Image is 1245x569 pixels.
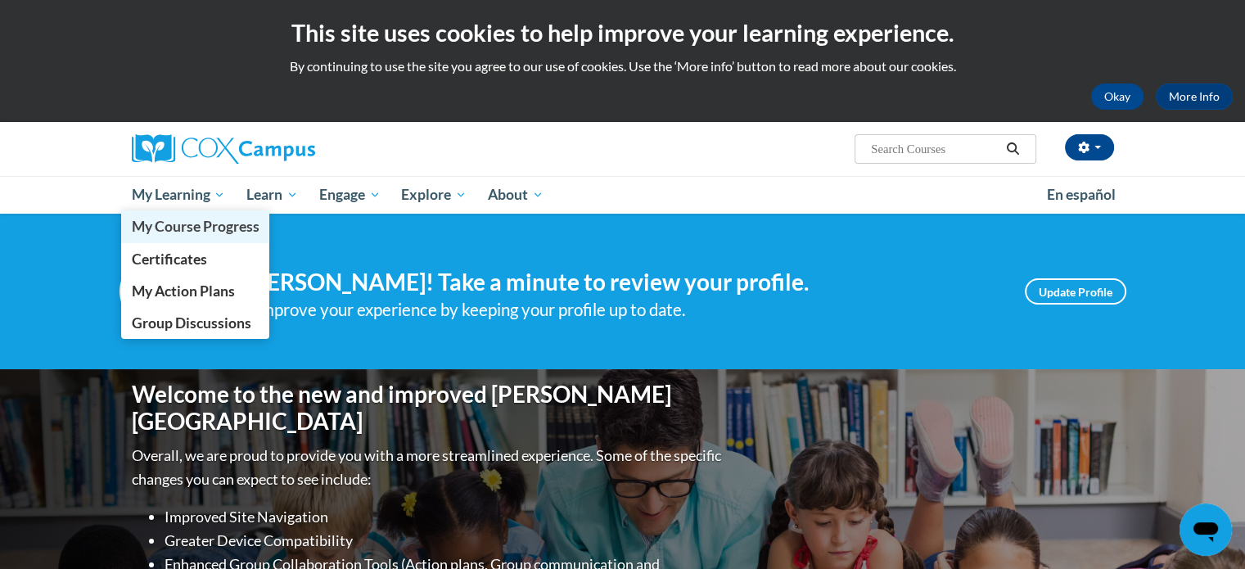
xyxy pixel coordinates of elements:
li: Greater Device Compatibility [165,529,725,553]
a: Group Discussions [121,307,270,339]
h1: Welcome to the new and improved [PERSON_NAME][GEOGRAPHIC_DATA] [132,381,725,436]
li: Improved Site Navigation [165,505,725,529]
span: My Course Progress [131,218,259,235]
a: About [477,176,554,214]
a: Update Profile [1025,278,1126,305]
h2: This site uses cookies to help improve your learning experience. [12,16,1233,49]
button: Account Settings [1065,134,1114,160]
a: Engage [309,176,391,214]
a: Certificates [121,243,270,275]
div: Main menu [107,176,1139,214]
a: My Course Progress [121,210,270,242]
button: Search [1000,139,1025,159]
iframe: Button to launch messaging window [1180,504,1232,556]
img: Cox Campus [132,134,315,164]
span: Certificates [131,251,206,268]
span: En español [1047,186,1116,203]
a: My Learning [121,176,237,214]
p: By continuing to use the site you agree to our use of cookies. Use the ‘More info’ button to read... [12,57,1233,75]
p: Overall, we are proud to provide you with a more streamlined experience. Some of the specific cha... [132,444,725,491]
span: Engage [319,185,381,205]
button: Okay [1091,84,1144,110]
span: My Learning [131,185,225,205]
span: Group Discussions [131,314,250,332]
input: Search Courses [869,139,1000,159]
span: Learn [246,185,298,205]
img: Profile Image [120,255,193,328]
a: More Info [1156,84,1233,110]
a: En español [1036,178,1126,212]
a: Cox Campus [132,134,443,164]
h4: Hi [PERSON_NAME]! Take a minute to review your profile. [218,269,1000,296]
a: Learn [236,176,309,214]
span: Explore [401,185,467,205]
span: My Action Plans [131,282,234,300]
a: My Action Plans [121,275,270,307]
div: Help improve your experience by keeping your profile up to date. [218,296,1000,323]
a: Explore [390,176,477,214]
span: About [488,185,544,205]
